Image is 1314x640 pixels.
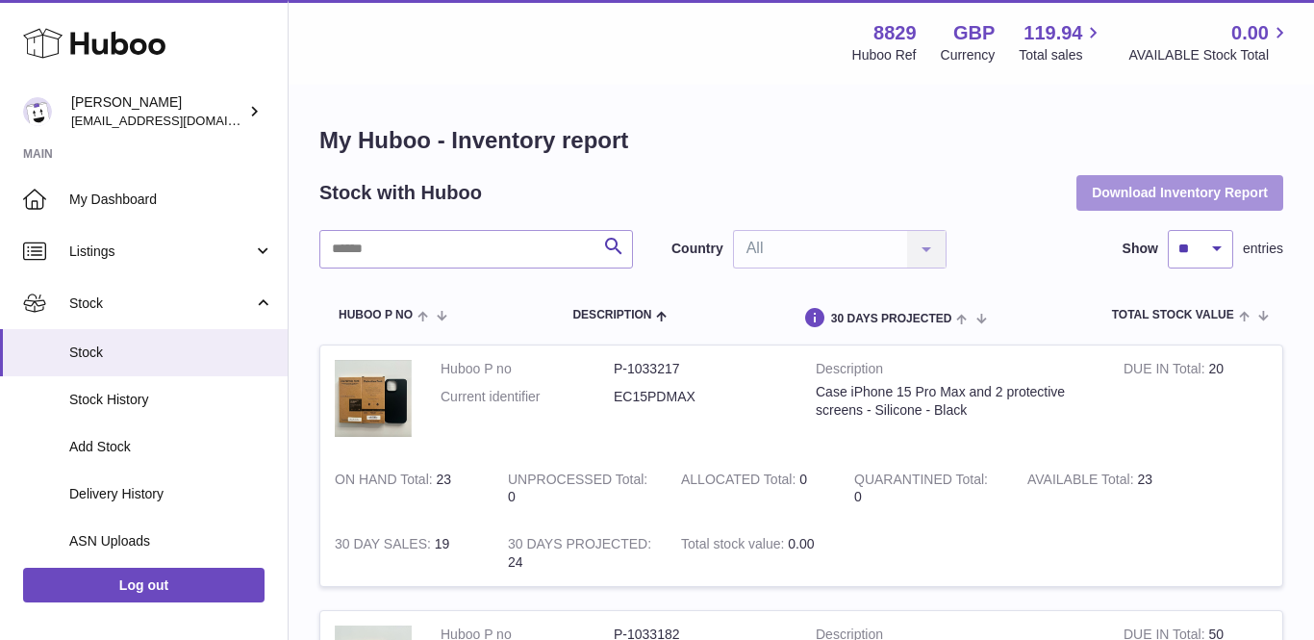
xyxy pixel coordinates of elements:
[854,472,988,492] strong: QUARANTINED Total
[69,438,273,456] span: Add Stock
[319,180,482,206] h2: Stock with Huboo
[1076,175,1283,210] button: Download Inventory Report
[816,360,1095,383] strong: Description
[69,344,273,362] span: Stock
[320,521,493,586] td: 19
[319,125,1283,156] h1: My Huboo - Inventory report
[816,383,1095,420] div: Case iPhone 15 Pro Max and 2 protective screens - Silicone - Black
[335,360,412,437] img: product image
[69,294,253,313] span: Stock
[681,472,799,492] strong: ALLOCATED Total
[1243,240,1283,258] span: entries
[493,456,667,522] td: 0
[1019,20,1104,64] a: 119.94 Total sales
[23,97,52,126] img: commandes@kpmatech.com
[1231,20,1269,46] span: 0.00
[1112,309,1234,321] span: Total stock value
[23,568,265,602] a: Log out
[854,489,862,504] span: 0
[667,456,840,522] td: 0
[69,391,273,409] span: Stock History
[69,485,273,503] span: Delivery History
[320,456,493,522] td: 23
[681,536,788,556] strong: Total stock value
[1023,20,1082,46] span: 119.94
[493,521,667,586] td: 24
[671,240,723,258] label: Country
[335,536,435,556] strong: 30 DAY SALES
[788,536,814,551] span: 0.00
[339,309,413,321] span: Huboo P no
[1128,46,1291,64] span: AVAILABLE Stock Total
[953,20,995,46] strong: GBP
[852,46,917,64] div: Huboo Ref
[1123,240,1158,258] label: Show
[614,360,787,378] dd: P-1033217
[614,388,787,406] dd: EC15PDMAX
[71,113,283,128] span: [EMAIL_ADDRESS][DOMAIN_NAME]
[1124,361,1208,381] strong: DUE IN Total
[508,536,651,556] strong: 30 DAYS PROJECTED
[831,313,952,325] span: 30 DAYS PROJECTED
[69,532,273,550] span: ASN Uploads
[508,472,647,492] strong: UNPROCESSED Total
[1019,46,1104,64] span: Total sales
[1128,20,1291,64] a: 0.00 AVAILABLE Stock Total
[71,93,244,130] div: [PERSON_NAME]
[335,472,437,492] strong: ON HAND Total
[1109,346,1282,456] td: 20
[69,191,273,209] span: My Dashboard
[572,309,651,321] span: Description
[69,243,253,261] span: Listings
[441,360,614,378] dt: Huboo P no
[1013,456,1186,522] td: 23
[941,46,996,64] div: Currency
[1027,472,1137,492] strong: AVAILABLE Total
[441,388,614,406] dt: Current identifier
[873,20,917,46] strong: 8829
